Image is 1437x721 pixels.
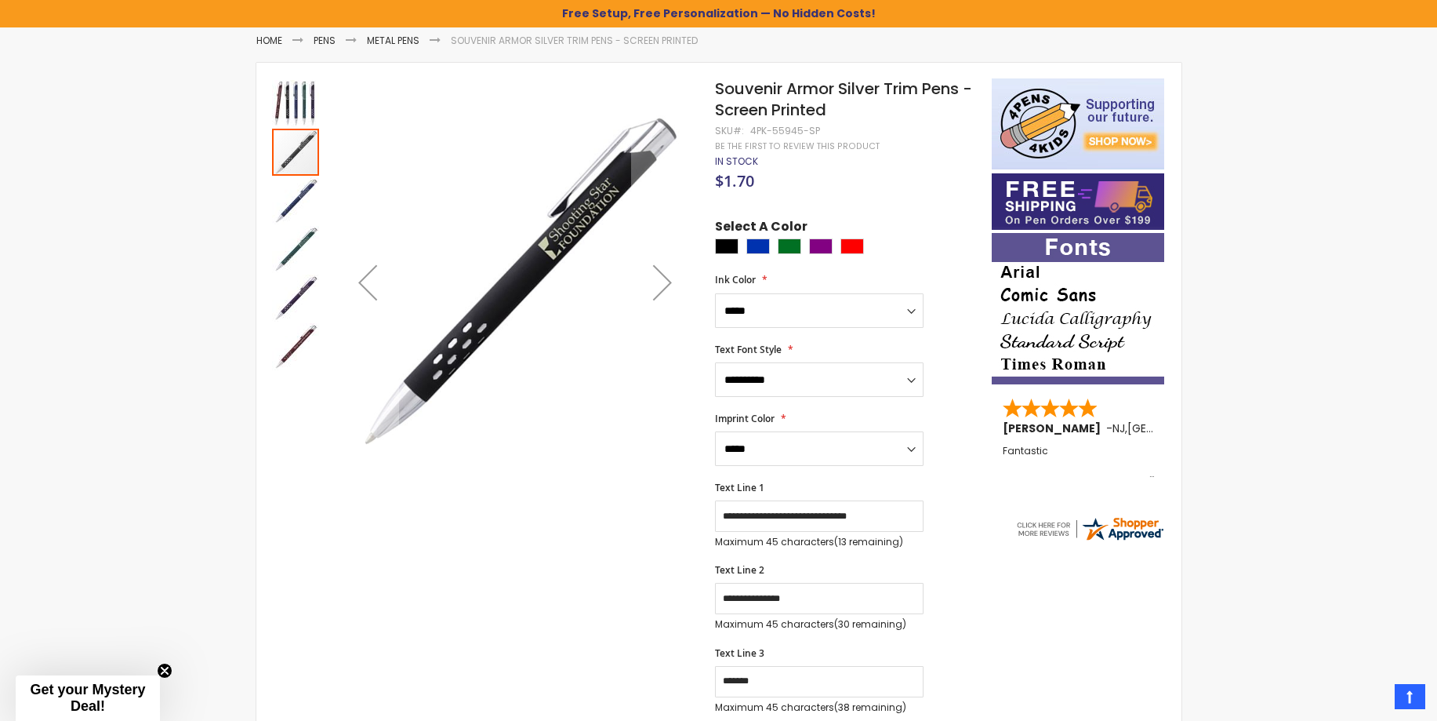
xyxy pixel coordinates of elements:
[1014,515,1165,543] img: 4pens.com widget logo
[631,78,694,486] div: Next
[272,177,319,224] img: Souvenir Armor Silver Trim Pens - Screen Printed
[715,412,775,425] span: Imprint Color
[272,127,321,176] div: Souvenir Armor Silver Trim Pens - Screen Printed
[272,323,319,370] img: Souvenir Armor Silver Trim Pens - Screen Printed
[272,78,321,127] div: Souvenur Armor Silver Trim Pens
[336,101,695,460] img: Souvenir Armor Silver Trim Pens - Screen Printed
[272,275,319,322] img: Souvenir Armor Silver Trim Pens - Screen Printed
[840,239,864,254] div: Red
[834,617,906,631] span: (30 remaining)
[272,224,321,273] div: Souvenir Armor Silver Trim Pens - Screen Printed
[451,35,698,47] li: Souvenir Armor Silver Trim Pens - Screen Printed
[715,646,764,660] span: Text Line 3
[715,218,807,239] span: Select A Color
[1395,684,1425,709] a: Top
[715,155,758,168] span: In stock
[272,273,321,322] div: Souvenir Armor Silver Trim Pens - Screen Printed
[30,682,145,714] span: Get your Mystery Deal!
[715,273,756,286] span: Ink Color
[715,78,972,121] span: Souvenir Armor Silver Trim Pens - Screen Printed
[1003,446,1155,479] div: Fantastic
[367,34,419,47] a: Metal Pens
[272,226,319,273] img: Souvenir Armor Silver Trim Pens - Screen Printed
[314,34,336,47] a: Pens
[1127,421,1243,436] span: [GEOGRAPHIC_DATA]
[992,78,1164,169] img: 4pens 4 kids
[750,125,820,137] div: 4PK-55945-SP
[1112,421,1125,436] span: NJ
[715,618,924,631] p: Maximum 45 characters
[715,343,782,356] span: Text Font Style
[336,78,399,486] div: Previous
[256,34,282,47] a: Home
[809,239,833,254] div: Purple
[715,155,758,168] div: Availability
[715,701,924,714] p: Maximum 45 characters
[272,176,321,224] div: Souvenir Armor Silver Trim Pens - Screen Printed
[746,239,770,254] div: Blue
[157,663,172,679] button: Close teaser
[272,80,319,127] img: Souvenur Armor Silver Trim Pens
[715,124,744,137] strong: SKU
[992,173,1164,230] img: Free shipping on orders over $199
[715,536,924,548] p: Maximum 45 characters
[16,675,160,721] div: Get your Mystery Deal!Close teaser
[1106,421,1243,436] span: - ,
[715,239,738,254] div: Black
[272,322,319,370] div: Souvenir Armor Silver Trim Pens - Screen Printed
[834,701,906,714] span: (38 remaining)
[1003,421,1106,436] span: [PERSON_NAME]
[778,239,801,254] div: Green
[715,140,880,152] a: Be the first to review this product
[1014,533,1165,546] a: 4pens.com certificate URL
[992,233,1164,384] img: font-personalization-examples
[715,563,764,577] span: Text Line 2
[715,481,764,494] span: Text Line 1
[834,535,903,548] span: (13 remaining)
[715,170,754,191] span: $1.70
